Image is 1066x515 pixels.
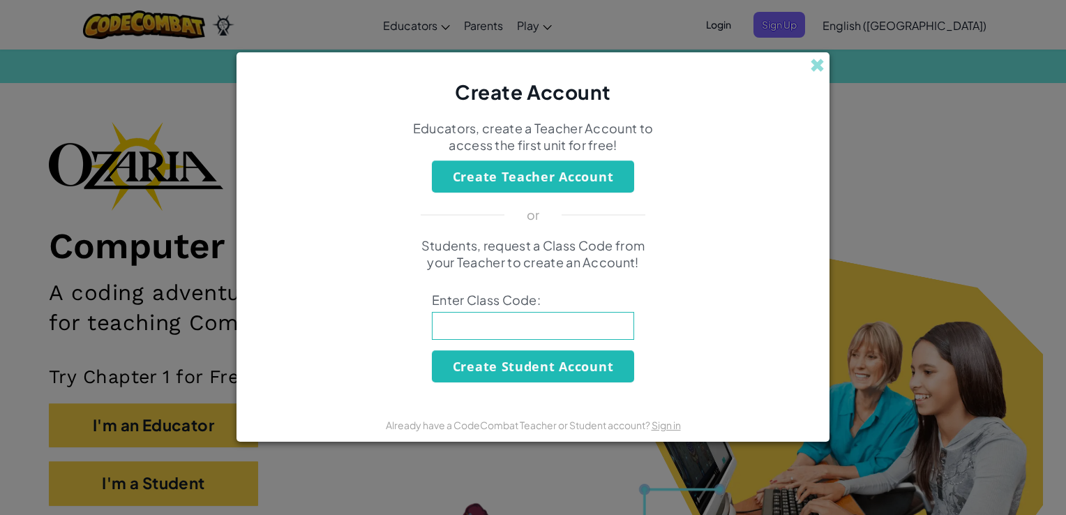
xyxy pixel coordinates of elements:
[527,207,540,223] p: or
[432,292,634,308] span: Enter Class Code:
[432,161,634,193] button: Create Teacher Account
[432,350,634,382] button: Create Student Account
[411,120,655,154] p: Educators, create a Teacher Account to access the first unit for free!
[386,419,652,431] span: Already have a CodeCombat Teacher or Student account?
[411,237,655,271] p: Students, request a Class Code from your Teacher to create an Account!
[455,80,611,104] span: Create Account
[652,419,681,431] a: Sign in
